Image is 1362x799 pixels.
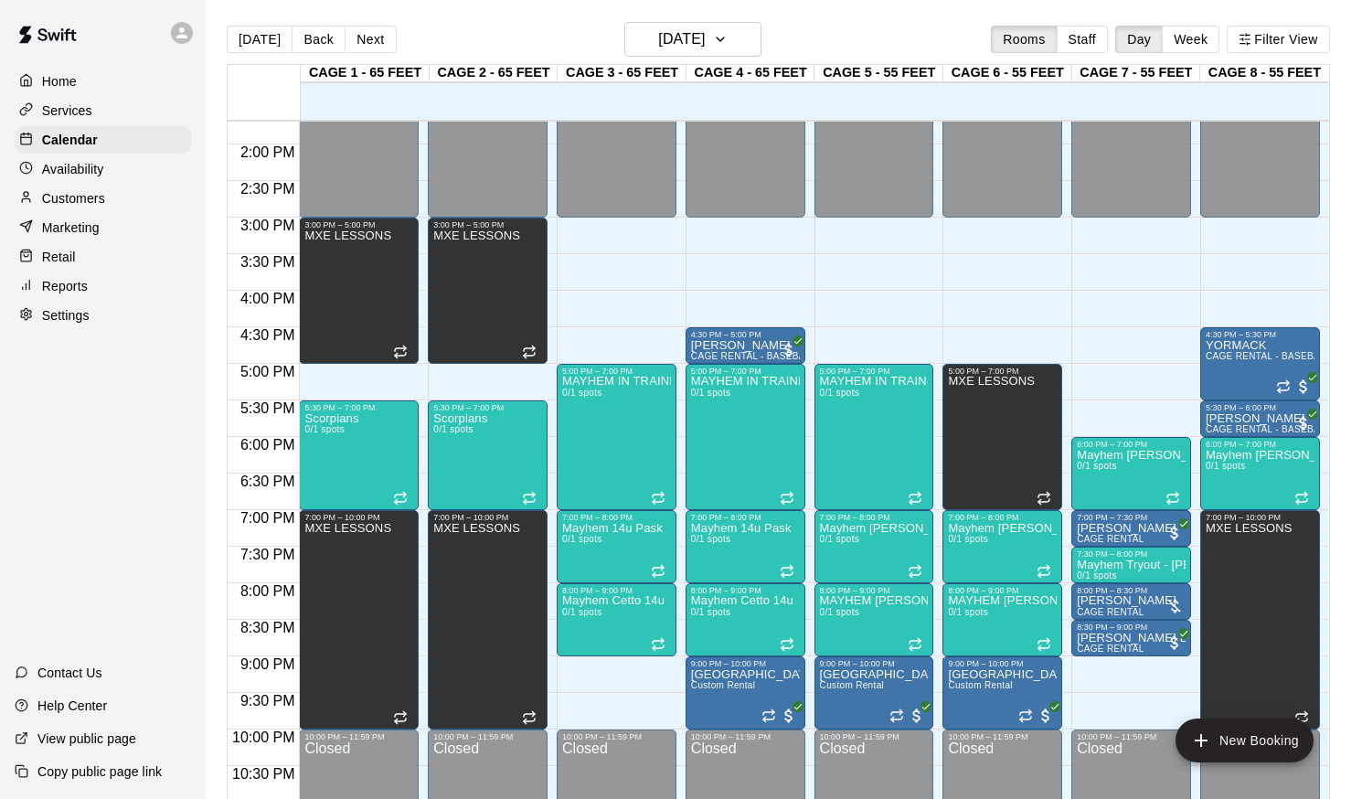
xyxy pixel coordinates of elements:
div: CAGE 2 - 65 FEET [430,65,559,82]
div: 10:00 PM – 11:59 PM [820,732,929,741]
div: 7:00 PM – 8:00 PM: Mayhem Hanna 9u [814,510,934,583]
span: All customers have paid [780,707,798,725]
span: Recurring event [889,708,904,723]
span: All customers have paid [1294,414,1313,432]
div: CAGE 8 - 55 FEET [1200,65,1329,82]
p: Services [42,101,92,120]
a: Services [15,97,191,124]
div: Reports [15,272,191,300]
div: 10:00 PM – 11:59 PM [948,732,1057,741]
div: 5:30 PM – 6:00 PM [1206,403,1314,412]
span: 0/1 spots filled [948,534,988,544]
button: [DATE] [624,22,761,57]
span: 10:30 PM [228,766,299,782]
span: 10:00 PM [228,730,299,745]
div: 8:00 PM – 9:00 PM: MAYHEM MALERBA 11u [942,583,1062,656]
div: 5:30 PM – 7:00 PM [304,403,413,412]
h6: [DATE] [658,27,705,52]
div: 3:00 PM – 5:00 PM [433,220,542,229]
div: 5:00 PM – 7:00 PM [820,367,929,376]
span: Recurring event [908,637,922,652]
span: Recurring event [522,710,537,725]
div: 10:00 PM – 11:59 PM [691,732,800,741]
span: CAGE RENTAL [1077,534,1144,544]
span: Recurring event [651,564,665,579]
div: Customers [15,185,191,212]
span: 2:00 PM [236,144,300,160]
span: 7:00 PM [236,510,300,526]
div: 8:00 PM – 9:00 PM [562,586,671,595]
div: 10:00 PM – 11:59 PM [562,732,671,741]
button: Next [345,26,396,53]
p: Home [42,72,77,91]
div: 3:00 PM – 5:00 PM: MXE LESSONS [299,218,419,364]
span: 0/1 spots filled [1206,461,1246,471]
div: 5:00 PM – 7:00 PM: MAYHEM IN TRAINING [557,364,676,510]
span: 0/1 spots filled [1077,461,1117,471]
span: CAGE RENTAL [1077,644,1144,654]
span: Recurring event [1037,637,1051,652]
span: 8:30 PM [236,620,300,635]
div: 9:00 PM – 10:00 PM [948,659,1057,668]
span: Recurring event [761,708,776,723]
div: Retail [15,243,191,271]
span: Recurring event [522,345,537,359]
span: Recurring event [393,345,408,359]
span: 0/1 spots filled [691,534,731,544]
span: Recurring event [522,491,537,506]
div: 5:30 PM – 7:00 PM [433,403,542,412]
button: Back [292,26,346,53]
p: View public page [37,730,136,748]
span: Recurring event [908,491,922,506]
div: 7:00 PM – 7:30 PM: Nick Vigorito [1071,510,1191,547]
span: All customers have paid [1037,707,1055,725]
span: 0/1 spots filled [691,607,731,617]
p: Customers [42,189,105,208]
button: Staff [1057,26,1109,53]
span: Custom Rental [691,680,755,690]
a: Home [15,68,191,95]
span: 7:30 PM [236,547,300,562]
div: CAGE 5 - 55 FEET [814,65,943,82]
span: Recurring event [1294,710,1309,725]
div: 7:00 PM – 10:00 PM: MXE LESSONS [428,510,548,730]
a: Calendar [15,126,191,154]
span: 6:30 PM [236,474,300,489]
div: CAGE 4 - 65 FEET [686,65,815,82]
div: 6:00 PM – 7:00 PM: Mayhem Mastro 10u [1071,437,1191,510]
span: Recurring event [1037,564,1051,579]
span: All customers have paid [908,707,926,725]
div: 7:00 PM – 7:30 PM [1077,513,1186,522]
div: 4:30 PM – 5:00 PM: Jacob Konigsberg [686,327,805,364]
div: 10:00 PM – 11:59 PM [304,732,413,741]
p: Availability [42,160,104,178]
div: 8:00 PM – 9:00 PM [948,586,1057,595]
div: 3:00 PM – 5:00 PM: MXE LESSONS [428,218,548,364]
p: Reports [42,277,88,295]
span: 0/1 spots filled [562,534,602,544]
div: 5:00 PM – 7:00 PM [562,367,671,376]
span: Recurring event [651,491,665,506]
div: 6:00 PM – 7:00 PM [1206,440,1314,449]
button: Rooms [991,26,1057,53]
div: 5:00 PM – 7:00 PM: MAYHEM IN TRAINING [814,364,934,510]
div: 3:00 PM – 5:00 PM [304,220,413,229]
p: Settings [42,306,90,325]
div: 9:00 PM – 10:00 PM: Syosset High School [686,656,805,730]
span: 0/1 spots filled [304,424,345,434]
div: 7:30 PM – 8:00 PM: Mayhem Tryout - Vigorito [1071,547,1191,583]
div: Marketing [15,214,191,241]
span: 9:30 PM [236,693,300,708]
span: Recurring event [393,710,408,725]
span: 0/1 spots filled [948,607,988,617]
div: 7:00 PM – 8:00 PM: Mayhem Hanna 9u [942,510,1062,583]
div: 10:00 PM – 11:59 PM [1077,732,1186,741]
span: Recurring event [1018,708,1033,723]
div: 8:30 PM – 9:00 PM [1077,623,1186,632]
p: Marketing [42,218,100,237]
div: 5:00 PM – 7:00 PM: MXE LESSONS [942,364,1062,510]
span: CAGE RENTAL - BASEBALL MACHINE [691,351,863,361]
span: 4:30 PM [236,327,300,343]
div: 5:30 PM – 7:00 PM: Scorpians [299,400,419,510]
